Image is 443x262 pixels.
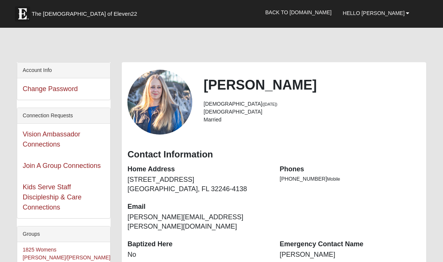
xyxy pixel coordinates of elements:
a: Change Password [23,85,78,93]
li: [PHONE_NUMBER] [280,175,421,183]
a: The [DEMOGRAPHIC_DATA] of Eleven22 [11,3,161,21]
h3: Contact Information [127,149,421,160]
li: [DEMOGRAPHIC_DATA] [204,108,421,116]
dt: Emergency Contact Name [280,240,421,249]
img: Eleven22 logo [15,6,30,21]
dt: Email [127,202,268,212]
li: Married [204,116,421,124]
a: Kids Serve Staff Discipleship & Care Connections [23,183,82,211]
dt: Baptized Here [127,240,268,249]
span: The [DEMOGRAPHIC_DATA] of Eleven22 [32,10,137,18]
dd: [PERSON_NAME][EMAIL_ADDRESS][PERSON_NAME][DOMAIN_NAME] [127,213,268,232]
a: Hello [PERSON_NAME] [337,4,415,22]
div: Account Info [17,63,111,78]
div: Groups [17,226,111,242]
a: Join A Group Connections [23,162,101,169]
div: Connection Requests [17,108,111,124]
a: View Fullsize Photo [127,70,192,135]
a: Back to [DOMAIN_NAME] [260,3,337,22]
dt: Phones [280,165,421,174]
span: Mobile [327,177,340,182]
a: Vision Ambassador Connections [23,130,81,148]
dd: [STREET_ADDRESS] [GEOGRAPHIC_DATA], FL 32246-4138 [127,175,268,194]
dt: Home Address [127,165,268,174]
li: [DEMOGRAPHIC_DATA] [204,100,421,108]
span: Hello [PERSON_NAME] [343,10,405,16]
small: ([DATE]) [262,102,277,106]
h2: [PERSON_NAME] [204,77,421,93]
